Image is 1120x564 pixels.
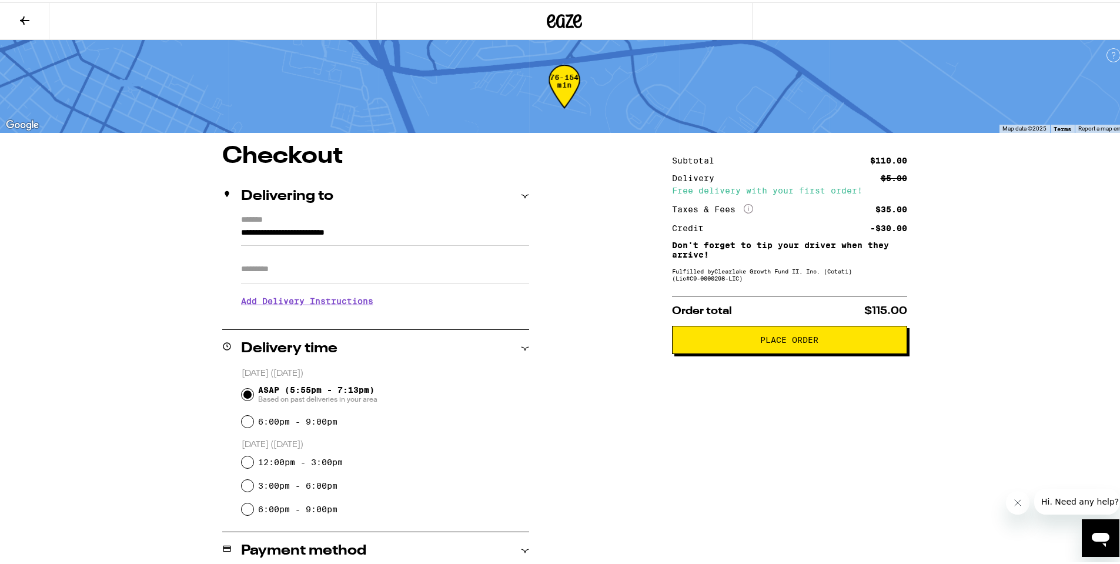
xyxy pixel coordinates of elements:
[549,71,580,115] div: 76-154 min
[258,392,377,402] span: Based on past deliveries in your area
[3,115,42,131] a: Open this area in Google Maps (opens a new window)
[258,383,377,402] span: ASAP (5:55pm - 7:13pm)
[870,154,907,162] div: $110.00
[258,415,337,424] label: 6:00pm - 9:00pm
[241,339,337,353] h2: Delivery time
[258,455,343,465] label: 12:00pm - 3:00pm
[870,222,907,230] div: -$30.00
[672,323,907,352] button: Place Order
[672,222,712,230] div: Credit
[241,187,333,201] h2: Delivering to
[1002,123,1047,129] span: Map data ©2025
[864,303,907,314] span: $115.00
[3,115,42,131] img: Google
[241,542,366,556] h2: Payment method
[672,265,907,279] div: Fulfilled by Clearlake Growth Fund II, Inc. (Cotati) (Lic# C9-0000298-LIC )
[672,184,907,192] div: Free delivery with your first order!
[1034,486,1119,512] iframe: Message from company
[1054,123,1071,130] a: Terms
[672,172,723,180] div: Delivery
[241,285,529,312] h3: Add Delivery Instructions
[258,502,337,512] label: 6:00pm - 9:00pm
[881,172,907,180] div: $5.00
[242,366,529,377] p: [DATE] ([DATE])
[875,203,907,211] div: $35.00
[1006,489,1029,512] iframe: Close message
[1082,517,1119,555] iframe: Button to launch messaging window
[258,479,337,488] label: 3:00pm - 6:00pm
[672,238,907,257] p: Don't forget to tip your driver when they arrive!
[242,437,529,448] p: [DATE] ([DATE])
[241,312,529,322] p: We'll contact you at [PHONE_NUMBER] when we arrive
[672,303,732,314] span: Order total
[672,202,753,212] div: Taxes & Fees
[760,333,818,342] span: Place Order
[672,154,723,162] div: Subtotal
[222,142,529,166] h1: Checkout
